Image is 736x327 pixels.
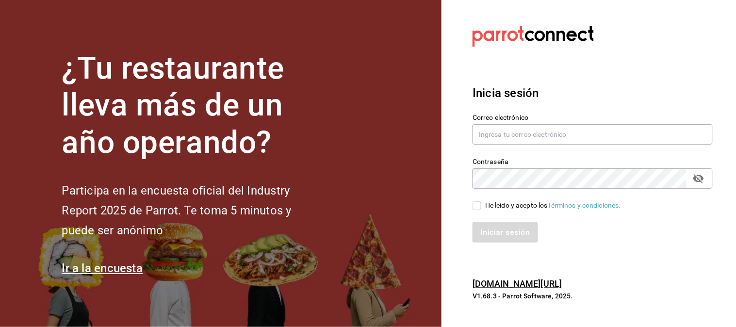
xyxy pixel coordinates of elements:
a: Términos y condiciones. [548,201,621,209]
h1: ¿Tu restaurante lleva más de un año operando? [62,50,324,162]
a: [DOMAIN_NAME][URL] [473,278,562,289]
div: He leído y acepto los [485,200,621,211]
h3: Inicia sesión [473,84,713,102]
button: passwordField [690,170,707,187]
input: Ingresa tu correo electrónico [473,124,713,145]
p: V1.68.3 - Parrot Software, 2025. [473,291,713,301]
a: Ir a la encuesta [62,262,143,275]
label: Contraseña [473,158,713,165]
h2: Participa en la encuesta oficial del Industry Report 2025 de Parrot. Te toma 5 minutos y puede se... [62,181,324,240]
label: Correo electrónico [473,114,713,121]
